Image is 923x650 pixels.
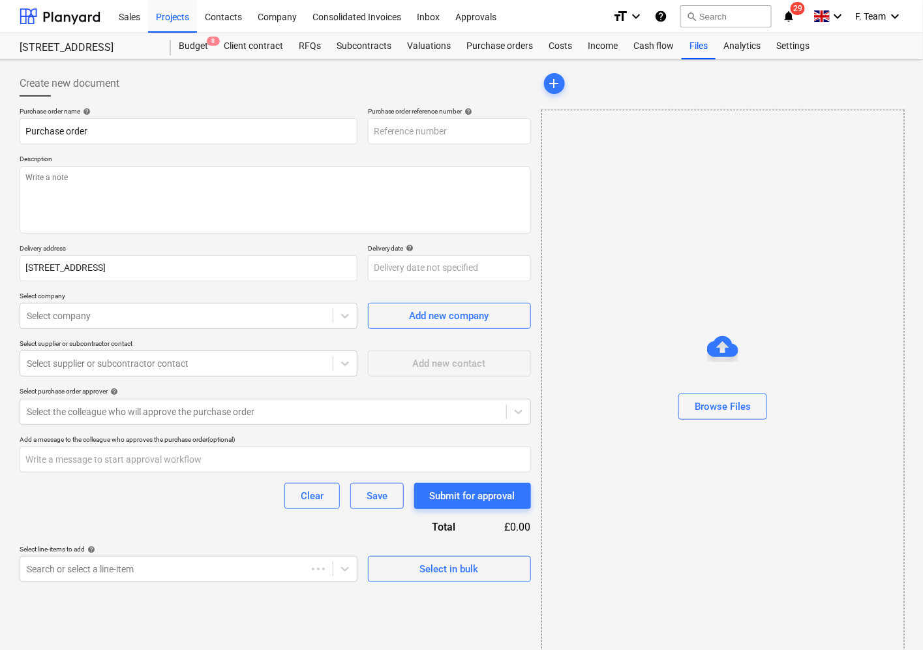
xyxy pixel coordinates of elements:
div: £0.00 [476,519,531,534]
button: Select in bulk [368,556,531,582]
span: Create new document [20,76,119,91]
div: Save [367,487,387,504]
div: Select purchase order approver [20,387,531,395]
input: Delivery address [20,255,357,281]
a: RFQs [291,33,329,59]
div: Purchase order reference number [368,107,531,116]
a: Analytics [716,33,768,59]
iframe: Chat Widget [858,587,923,650]
i: keyboard_arrow_down [888,8,903,24]
a: Income [580,33,626,59]
span: 8 [207,37,220,46]
i: keyboard_arrow_down [830,8,845,24]
i: format_size [613,8,628,24]
div: Add new company [410,307,489,324]
a: Purchase orders [459,33,541,59]
span: help [462,108,473,116]
span: help [85,546,95,553]
div: Clear [301,487,324,504]
div: [STREET_ADDRESS] [20,41,155,55]
button: Save [350,483,404,509]
button: Submit for approval [414,483,531,509]
span: search [686,11,697,22]
div: Browse Files [695,398,751,415]
i: Knowledge base [654,8,667,24]
button: Add new company [368,303,531,329]
div: Submit for approval [430,487,515,504]
div: Select line-items to add [20,545,357,553]
a: Valuations [399,33,459,59]
input: Delivery date not specified [368,255,531,281]
a: Files [682,33,716,59]
span: 29 [791,2,805,15]
span: F. Team [856,11,886,22]
p: Description [20,155,531,166]
a: Costs [541,33,580,59]
button: Search [680,5,772,27]
a: Cash flow [626,33,682,59]
span: help [80,108,91,116]
span: help [404,244,414,252]
span: add [547,76,562,91]
a: Subcontracts [329,33,399,59]
p: Select supplier or subcontractor contact [20,339,357,350]
div: Add a message to the colleague who approves the purchase order (optional) [20,435,531,444]
div: Purchase order name [20,107,357,116]
p: Delivery address [20,244,357,255]
span: help [108,388,118,395]
input: Write a message to start approval workflow [20,446,531,472]
button: Browse Files [678,394,767,420]
a: Client contract [216,33,291,59]
p: Select company [20,292,357,303]
button: Clear [284,483,340,509]
input: Reference number [368,118,531,144]
div: Select in bulk [420,561,479,578]
div: Budget [171,33,216,59]
div: Delivery date [368,244,531,253]
div: Total [361,519,476,534]
i: keyboard_arrow_down [628,8,644,24]
a: Budget8 [171,33,216,59]
a: Settings [768,33,817,59]
input: Document name [20,118,357,144]
i: notifications [782,8,795,24]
